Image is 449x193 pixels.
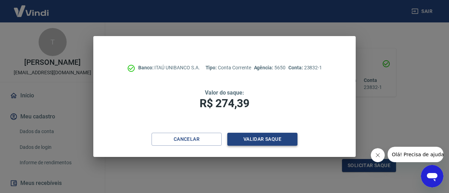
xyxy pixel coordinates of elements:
span: Valor do saque: [205,89,244,96]
span: Agência: [254,65,275,70]
p: 5650 [254,64,286,71]
span: Olá! Precisa de ajuda? [4,5,59,11]
span: Conta: [288,65,304,70]
iframe: Mensagem da empresa [388,147,443,162]
button: Cancelar [152,133,222,146]
p: Conta Corrente [206,64,251,71]
p: ITAÚ UNIBANCO S.A. [138,64,200,71]
span: Banco: [138,65,155,70]
span: Tipo: [206,65,218,70]
p: 23832-1 [288,64,322,71]
span: R$ 274,39 [200,97,249,110]
iframe: Botão para abrir a janela de mensagens [421,165,443,187]
iframe: Fechar mensagem [371,148,385,162]
button: Validar saque [227,133,297,146]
